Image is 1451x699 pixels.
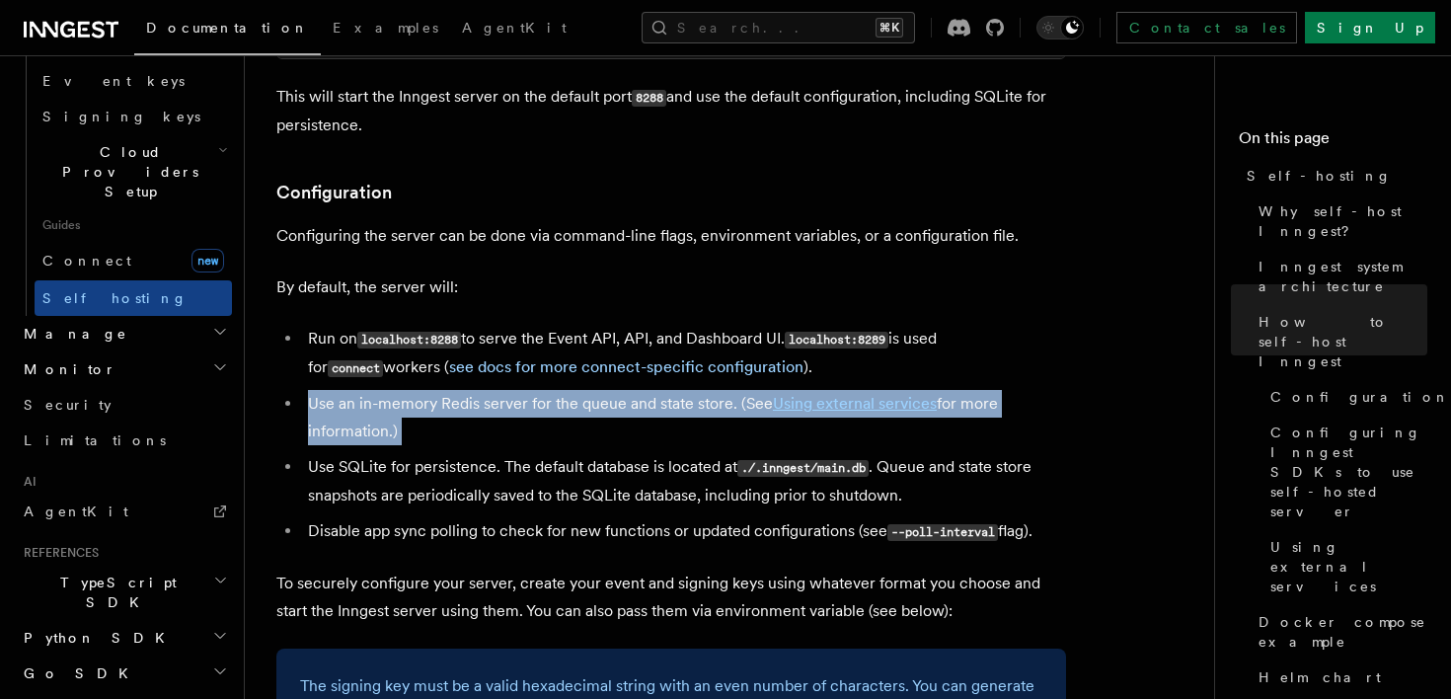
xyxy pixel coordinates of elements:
[16,494,232,529] a: AgentKit
[1259,257,1427,296] span: Inngest system architecture
[35,142,218,201] span: Cloud Providers Setup
[1251,660,1427,695] a: Helm chart
[1270,423,1427,521] span: Configuring Inngest SDKs to use self-hosted server
[302,453,1066,509] li: Use SQLite for persistence. The default database is located at . Queue and state store snapshots ...
[276,83,1066,139] p: This will start the Inngest server on the default port and use the default configuration, includi...
[1259,201,1427,241] span: Why self-host Inngest?
[1239,126,1427,158] h4: On this page
[16,359,116,379] span: Monitor
[1262,379,1427,415] a: Configuration
[35,280,232,316] a: Self hosting
[876,18,903,38] kbd: ⌘K
[16,656,232,691] button: Go SDK
[35,134,232,209] button: Cloud Providers Setup
[1305,12,1435,43] a: Sign Up
[1251,604,1427,660] a: Docker compose example
[1270,387,1450,407] span: Configuration
[35,63,232,99] a: Event keys
[328,360,383,377] code: connect
[16,351,232,387] button: Monitor
[191,249,224,272] span: new
[462,20,567,36] span: AgentKit
[16,474,37,490] span: AI
[1259,612,1427,652] span: Docker compose example
[16,628,177,648] span: Python SDK
[16,324,127,344] span: Manage
[773,394,937,413] a: Using external services
[1259,312,1427,371] span: How to self-host Inngest
[302,517,1066,546] li: Disable app sync polling to check for new functions or updated configurations (see flag).
[16,620,232,656] button: Python SDK
[302,325,1066,382] li: Run on to serve the Event API, API, and Dashboard UI. is used for workers ( ).
[357,332,461,349] code: localhost:8288
[42,290,188,306] span: Self hosting
[1251,194,1427,249] a: Why self-host Inngest?
[35,209,232,241] span: Guides
[632,90,666,107] code: 8288
[321,6,450,53] a: Examples
[24,397,112,413] span: Security
[1239,158,1427,194] a: Self-hosting
[42,109,200,124] span: Signing keys
[42,253,131,269] span: Connect
[24,504,128,519] span: AgentKit
[302,390,1066,445] li: Use an in-memory Redis server for the queue and state store. (See for more information.)
[276,273,1066,301] p: By default, the server will:
[449,357,803,376] a: see docs for more connect-specific configuration
[42,73,185,89] span: Event keys
[16,545,99,561] span: References
[1262,529,1427,604] a: Using external services
[642,12,915,43] button: Search...⌘K
[1116,12,1297,43] a: Contact sales
[16,565,232,620] button: TypeScript SDK
[333,20,438,36] span: Examples
[276,570,1066,625] p: To securely configure your server, create your event and signing keys using whatever format you c...
[134,6,321,55] a: Documentation
[16,573,213,612] span: TypeScript SDK
[16,316,232,351] button: Manage
[1270,537,1427,596] span: Using external services
[35,99,232,134] a: Signing keys
[16,663,140,683] span: Go SDK
[276,179,392,206] a: Configuration
[887,524,998,541] code: --poll-interval
[1036,16,1084,39] button: Toggle dark mode
[1251,304,1427,379] a: How to self-host Inngest
[1251,249,1427,304] a: Inngest system architecture
[16,387,232,423] a: Security
[1247,166,1392,186] span: Self-hosting
[35,241,232,280] a: Connectnew
[146,20,309,36] span: Documentation
[1259,667,1381,687] span: Helm chart
[737,460,869,477] code: ./.inngest/main.db
[785,332,888,349] code: localhost:8289
[16,423,232,458] a: Limitations
[24,432,166,448] span: Limitations
[450,6,578,53] a: AgentKit
[1262,415,1427,529] a: Configuring Inngest SDKs to use self-hosted server
[276,222,1066,250] p: Configuring the server can be done via command-line flags, environment variables, or a configurat...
